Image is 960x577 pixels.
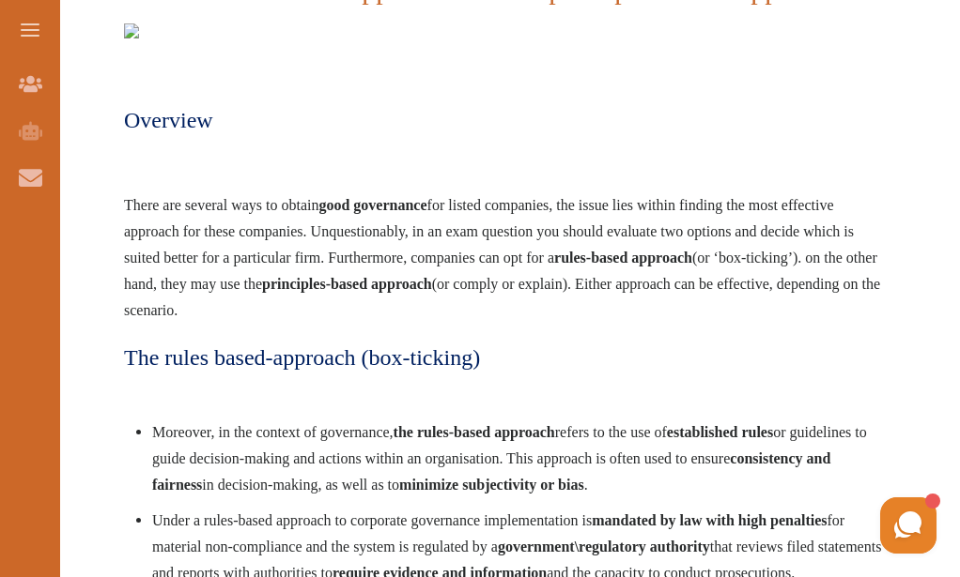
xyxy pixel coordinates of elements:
span: minimize subjectivity or bias [399,477,584,493]
span: good governance [318,197,426,213]
span: the rules-based approach [394,424,555,440]
span: established rules [667,424,773,440]
span: government\regulatory authority [498,539,710,554]
span: There are several ways to obtain for listed companies, the issue lies within finding the most eff... [124,197,880,318]
img: istockphoto-1315007421-612x612-1.jpeg [124,23,883,38]
span: principles-based approach [262,276,432,292]
span: consistency and fairness [152,450,830,493]
iframe: HelpCrunch [509,493,941,558]
span: Moreover, in the context of governance, refers to the use of or guidelines to guide decision-maki... [152,424,867,493]
span: Overview [124,108,213,132]
span: The rules based-approach (box-ticking) [124,345,480,370]
span: rules-based approach [554,250,692,266]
